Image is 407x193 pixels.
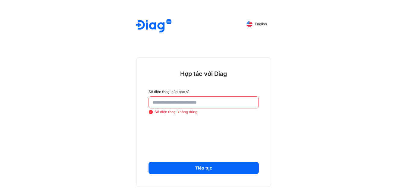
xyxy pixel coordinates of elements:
button: English [242,19,271,29]
button: Tiếp tục [149,162,259,174]
img: logo [136,19,171,33]
label: Số điện thoại của bác sĩ [149,90,259,94]
img: English [246,21,252,27]
iframe: reCAPTCHA [158,126,249,150]
span: Số điện thoại không đúng. [155,110,198,114]
span: English [255,22,267,26]
div: Hợp tác với Diag [180,70,227,78]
